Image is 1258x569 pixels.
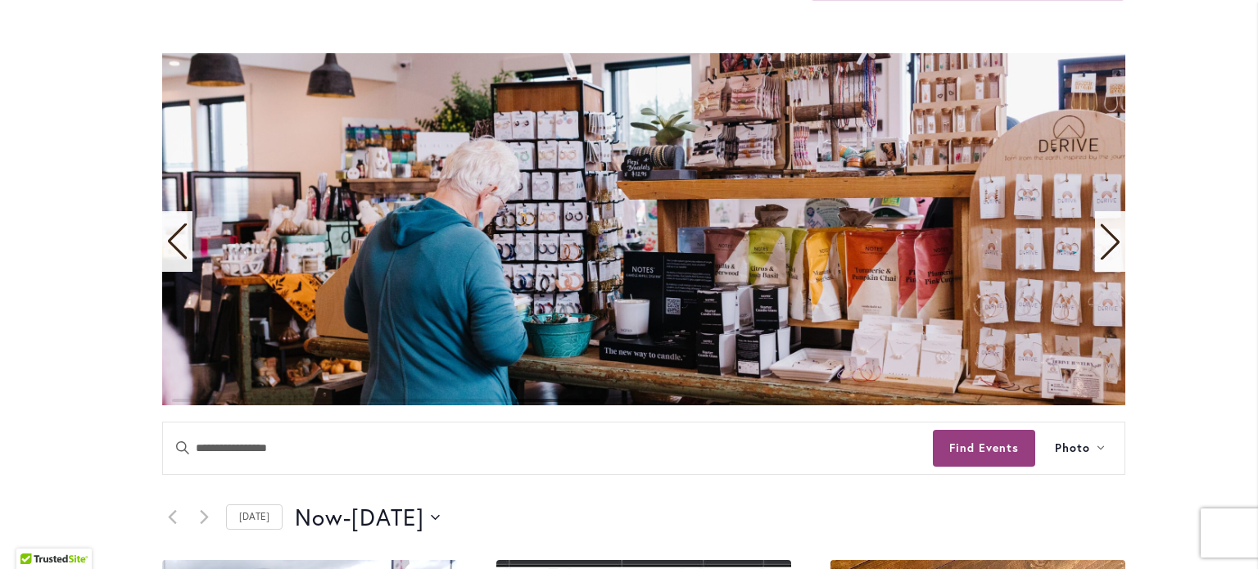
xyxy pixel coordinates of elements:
span: Now [295,501,343,534]
iframe: Launch Accessibility Center [12,511,58,557]
a: Previous Events [162,508,182,527]
button: Click to toggle datepicker [295,501,440,534]
button: Photo [1035,422,1125,474]
span: [DATE] [351,501,424,534]
swiper-slide: 5 / 11 [162,53,1125,405]
input: Enter Keyword. Search for events by Keyword. [163,422,933,474]
a: Click to select today's date [226,504,283,530]
a: Next Events [194,508,214,527]
span: Photo [1055,439,1090,458]
button: Find Events [933,430,1035,467]
span: - [343,501,351,534]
